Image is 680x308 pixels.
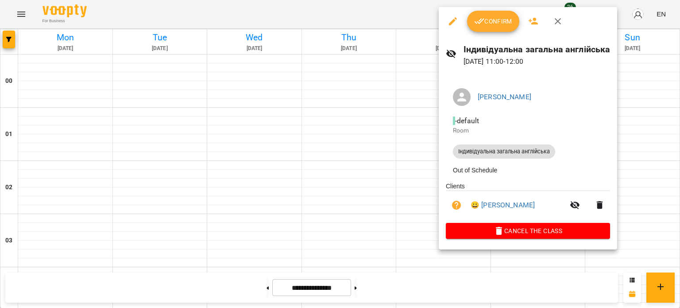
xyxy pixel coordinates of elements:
[464,43,610,56] h6: Індивідуальна загальна англійська
[446,182,610,223] ul: Clients
[471,200,535,211] a: 😀 [PERSON_NAME]
[446,195,467,216] button: Unpaid. Bill the attendance?
[453,117,481,125] span: - default
[453,226,603,236] span: Cancel the class
[453,148,555,156] span: Індивідуальна загальна англійська
[474,16,512,27] span: Confirm
[464,56,610,67] p: [DATE] 11:00 - 12:00
[478,93,531,101] a: [PERSON_NAME]
[446,223,610,239] button: Cancel the class
[467,11,519,32] button: Confirm
[453,126,603,135] p: Room
[446,162,610,178] li: Out of Schedule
